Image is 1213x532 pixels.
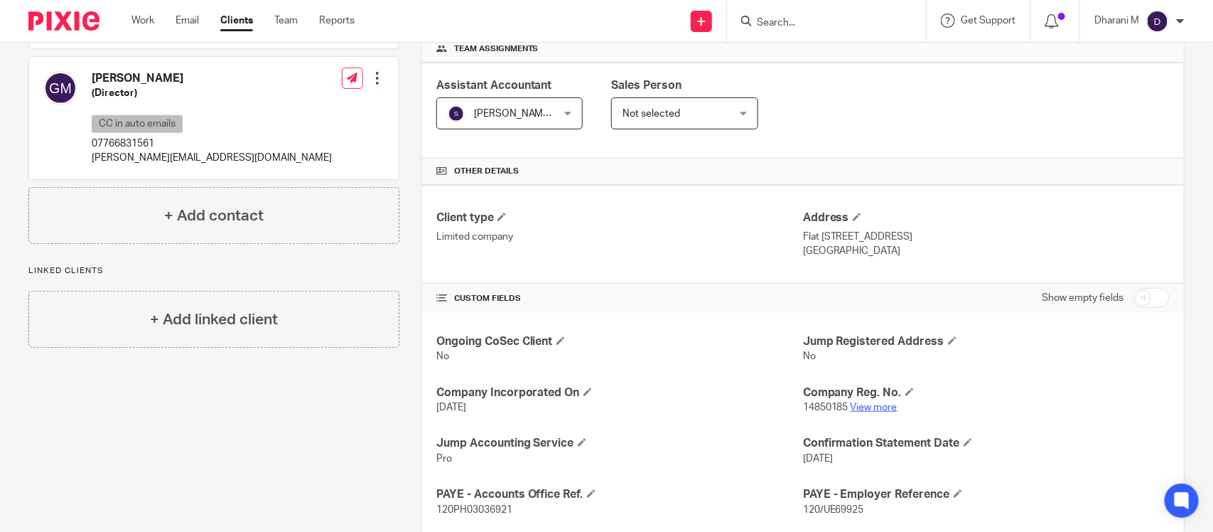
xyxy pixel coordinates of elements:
[1094,14,1139,28] p: Dharani M
[319,14,355,28] a: Reports
[803,244,1170,258] p: [GEOGRAPHIC_DATA]
[92,115,183,133] p: CC in auto emails
[803,351,816,361] span: No
[803,487,1170,502] h4: PAYE - Employer Reference
[961,16,1015,26] span: Get Support
[436,385,803,400] h4: Company Incorporated On
[803,454,833,464] span: [DATE]
[176,14,199,28] a: Email
[454,166,519,177] span: Other details
[755,17,883,30] input: Search
[436,436,803,451] h4: Jump Accounting Service
[131,14,154,28] a: Work
[803,403,848,413] span: 14850185
[803,505,864,515] span: 120/UE69925
[436,80,552,91] span: Assistant Accountant
[1146,10,1169,33] img: svg%3E
[436,351,449,361] span: No
[803,230,1170,244] p: Flat [STREET_ADDRESS]
[1042,291,1123,305] label: Show empty fields
[448,105,465,122] img: svg%3E
[803,211,1170,225] h4: Address
[436,487,803,502] h4: PAYE - Accounts Office Ref.
[474,109,561,119] span: [PERSON_NAME] R
[803,436,1170,451] h4: Confirmation Statement Date
[43,71,77,105] img: svg%3E
[92,86,332,100] h5: (Director)
[436,505,512,515] span: 120PH03036921
[436,454,452,464] span: Pro
[851,403,897,413] a: View more
[454,43,539,55] span: Team assignments
[436,334,803,349] h4: Ongoing CoSec Client
[92,71,332,86] h4: [PERSON_NAME]
[436,230,803,244] p: Limited company
[611,80,681,91] span: Sales Person
[92,137,332,151] p: 07766831561
[803,385,1170,400] h4: Company Reg. No.
[436,211,803,225] h4: Client type
[28,265,399,277] p: Linked clients
[92,151,332,165] p: [PERSON_NAME][EMAIL_ADDRESS][DOMAIN_NAME]
[274,14,298,28] a: Team
[436,293,803,304] h4: CUSTOM FIELDS
[220,14,253,28] a: Clients
[164,205,264,227] h4: + Add contact
[803,334,1170,349] h4: Jump Registered Address
[28,11,99,31] img: Pixie
[436,403,466,413] span: [DATE]
[150,309,278,331] h4: + Add linked client
[622,109,680,119] span: Not selected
